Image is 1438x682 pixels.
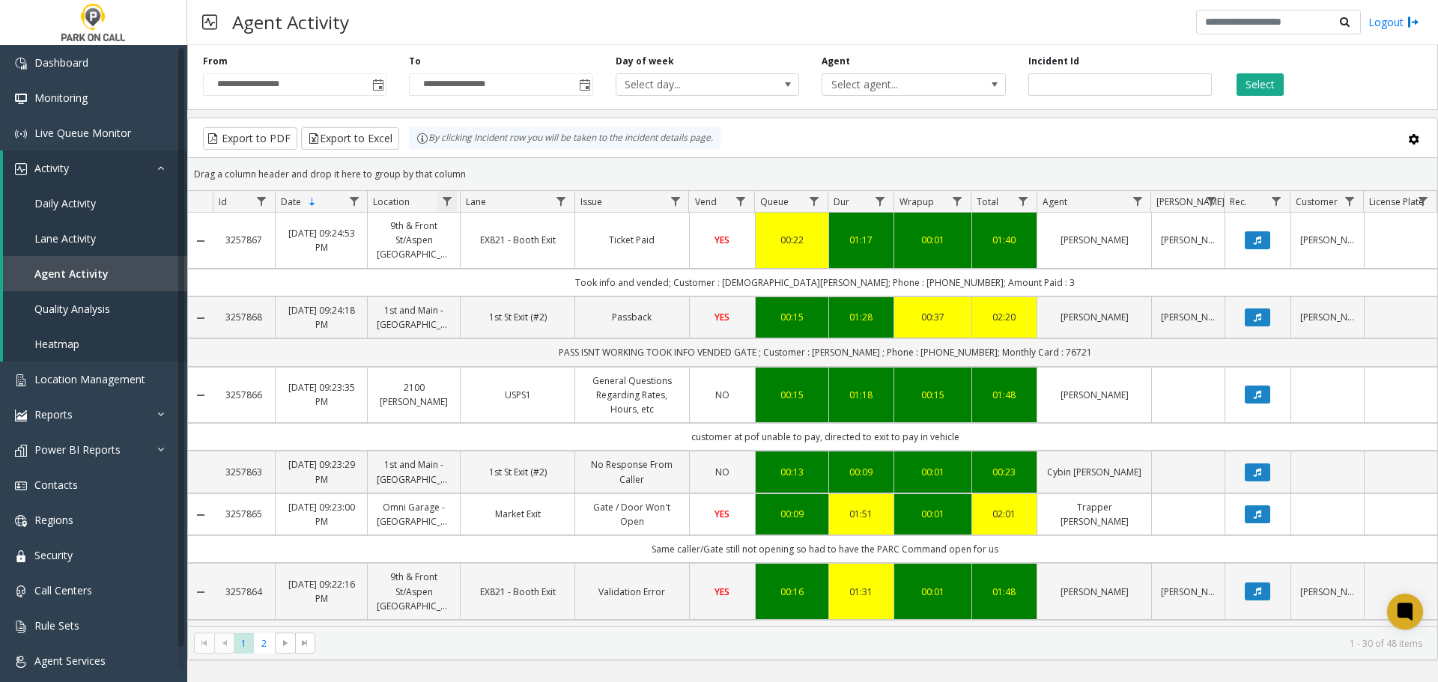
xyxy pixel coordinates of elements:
span: Power BI Reports [34,442,121,457]
a: Vend Filter Menu [731,191,751,211]
a: Market Exit [470,507,565,521]
a: [DATE] 09:23:35 PM [285,380,359,409]
a: YES [699,585,746,599]
span: Agent Services [34,654,106,668]
a: 01:31 [838,585,885,599]
td: PASS ISNT WORKING TOOK INFO VENDED GATE ; Customer : [PERSON_NAME] ; Phone : [PHONE_NUMBER]; Mont... [213,338,1437,366]
a: Location Filter Menu [437,191,457,211]
span: Lane Activity [34,231,96,246]
label: To [409,55,421,68]
a: 1st and Main - [GEOGRAPHIC_DATA] [377,457,451,486]
button: Select [1237,73,1284,96]
a: [PERSON_NAME] [1046,233,1142,247]
span: Activity [34,161,69,175]
a: Omni Garage - [GEOGRAPHIC_DATA] [377,500,451,529]
span: Live Queue Monitor [34,126,131,140]
a: 00:13 [765,465,819,479]
span: Agent [1043,195,1067,208]
a: [DATE] 09:24:53 PM [285,226,359,255]
div: 00:01 [903,507,962,521]
a: 3257863 [222,465,266,479]
span: YES [715,585,729,598]
a: Lane Activity [3,221,187,256]
a: [PERSON_NAME] [1300,310,1355,324]
label: Agent [822,55,850,68]
a: Collapse Details [188,389,213,401]
a: YES [699,310,746,324]
a: Dur Filter Menu [870,191,891,211]
span: Security [34,548,73,562]
td: Same caller/Gate still not opening so had to have the PARC Command open for us [213,535,1437,563]
a: 01:18 [838,388,885,402]
span: Sortable [306,196,318,208]
a: Total Filter Menu [1013,191,1033,211]
a: Issue Filter Menu [665,191,685,211]
button: Export to PDF [203,127,297,150]
a: 01:17 [838,233,885,247]
span: Page 2 [254,633,274,654]
a: Quality Analysis [3,291,187,326]
span: [PERSON_NAME] [1156,195,1225,208]
a: [DATE] 09:24:18 PM [285,303,359,332]
div: 01:48 [981,388,1028,402]
span: YES [715,234,729,246]
a: Customer Filter Menu [1340,191,1360,211]
img: 'icon' [15,163,27,175]
span: NO [715,466,729,478]
span: Contacts [34,478,78,492]
a: Rec. Filter Menu [1266,191,1287,211]
a: 00:09 [765,507,819,521]
img: 'icon' [15,128,27,140]
span: Select agent... [822,74,968,95]
span: Lane [466,195,486,208]
span: Reports [34,407,73,421]
div: Data table [188,191,1437,626]
div: 00:01 [903,233,962,247]
img: infoIcon.svg [416,133,428,144]
span: Select day... [616,74,762,95]
a: 00:22 [765,233,819,247]
div: 01:48 [981,585,1028,599]
a: 9th & Front St/Aspen [GEOGRAPHIC_DATA] [377,570,451,613]
a: Parker Filter Menu [1201,191,1221,211]
span: Regions [34,513,73,527]
img: 'icon' [15,93,27,105]
div: By clicking Incident row you will be taken to the incident details page. [409,127,720,150]
span: NO [715,389,729,401]
div: 00:16 [765,585,819,599]
a: License Plate Filter Menu [1413,191,1434,211]
span: Location Management [34,372,145,386]
a: 00:09 [838,465,885,479]
a: Collapse Details [188,586,213,598]
span: Heatmap [34,337,79,351]
a: Passback [584,310,680,324]
a: 1st St Exit (#2) [470,310,565,324]
a: 01:51 [838,507,885,521]
img: 'icon' [15,656,27,668]
div: 00:23 [981,465,1028,479]
a: [PERSON_NAME] [1161,310,1216,324]
a: Collapse Details [188,235,213,247]
span: Go to the last page [299,637,311,649]
span: YES [715,311,729,323]
a: YES [699,507,746,521]
a: Activity [3,150,187,186]
a: 1st and Main - [GEOGRAPHIC_DATA] [377,303,451,332]
a: 00:01 [903,585,962,599]
div: 00:37 [903,310,962,324]
td: Took info and vended; Customer : [DEMOGRAPHIC_DATA][PERSON_NAME]; Phone : [PHONE_NUMBER]; Amount ... [213,269,1437,296]
span: Queue [760,195,789,208]
img: 'icon' [15,515,27,527]
a: 00:15 [765,310,819,324]
span: Call Centers [34,583,92,597]
a: Validation Error [584,585,680,599]
a: 1st St Exit (#2) [470,465,565,479]
a: [PERSON_NAME] [1046,585,1142,599]
a: Wrapup Filter Menu [947,191,968,211]
h3: Agent Activity [225,4,357,40]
